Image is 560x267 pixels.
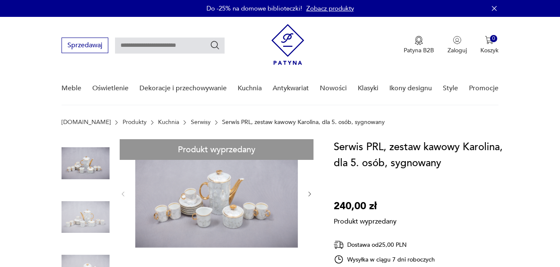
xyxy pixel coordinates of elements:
[453,36,461,44] img: Ikonka użytkownika
[210,40,220,50] button: Szukaj
[334,139,509,171] h1: Serwis PRL, zestaw kawowy Karolina, dla 5. osób, sygnowany
[158,119,179,126] a: Kuchnia
[404,46,434,54] p: Patyna B2B
[191,119,211,126] a: Serwisy
[139,72,227,105] a: Dekoracje i przechowywanie
[222,119,385,126] p: Serwis PRL, zestaw kawowy Karolina, dla 5. osób, sygnowany
[480,36,498,54] button: 0Koszyk
[62,38,108,53] button: Sprzedawaj
[485,36,493,44] img: Ikona koszyka
[206,4,302,13] p: Do -25% na domowe biblioteczki!
[389,72,432,105] a: Ikony designu
[334,254,435,264] div: Wysyłka w ciągu 7 dni roboczych
[469,72,498,105] a: Promocje
[62,119,111,126] a: [DOMAIN_NAME]
[447,36,467,54] button: Zaloguj
[334,240,435,250] div: Dostawa od 25,00 PLN
[443,72,458,105] a: Style
[358,72,378,105] a: Klasyki
[404,36,434,54] a: Ikona medaluPatyna B2B
[334,214,397,226] p: Produkt wyprzedany
[480,46,498,54] p: Koszyk
[62,72,81,105] a: Meble
[334,198,397,214] p: 240,00 zł
[271,24,304,65] img: Patyna - sklep z meblami i dekoracjami vintage
[334,240,344,250] img: Ikona dostawy
[415,36,423,45] img: Ikona medalu
[404,36,434,54] button: Patyna B2B
[273,72,309,105] a: Antykwariat
[238,72,262,105] a: Kuchnia
[320,72,347,105] a: Nowości
[92,72,129,105] a: Oświetlenie
[123,119,147,126] a: Produkty
[62,43,108,49] a: Sprzedawaj
[447,46,467,54] p: Zaloguj
[306,4,354,13] a: Zobacz produkty
[490,35,497,42] div: 0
